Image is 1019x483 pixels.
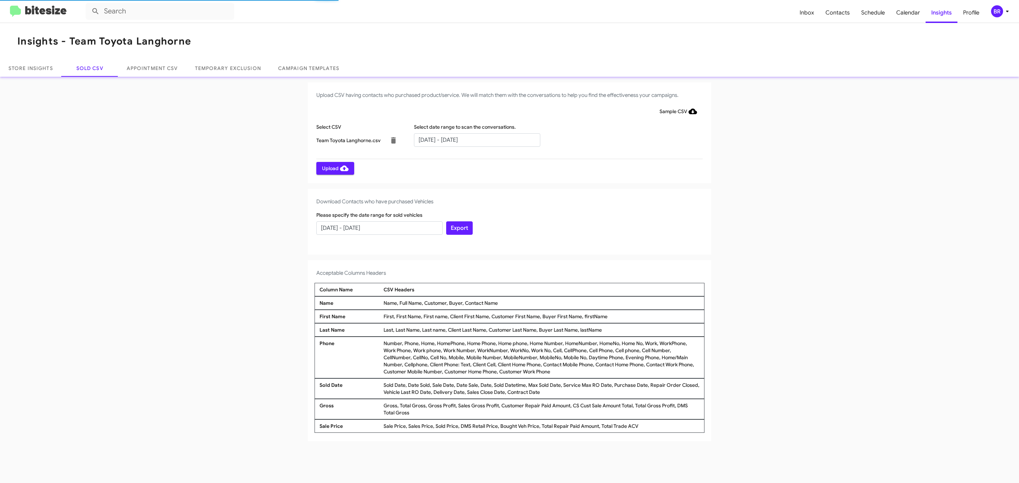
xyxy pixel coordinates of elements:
[62,60,118,77] a: Sold CSV
[820,2,856,23] a: Contacts
[446,221,473,235] button: Export
[382,402,701,416] div: Gross, Total Gross, Gross Profit, Sales Gross Profit, Customer Repair Paid Amount, CS Cust Sale A...
[318,340,382,375] div: Phone
[316,197,703,206] h4: Download Contacts who have purchased Vehicles
[414,133,540,147] input: Start Date - End Date
[17,36,191,47] h1: Insights - Team Toyota Langhorne
[318,286,382,293] div: Column Name
[414,123,516,130] label: Select date range to scan the conversations.
[382,286,701,293] div: CSV Headers
[318,299,382,307] div: Name
[654,105,703,118] button: Sample CSV
[322,162,349,175] span: Upload
[316,269,703,277] h4: Acceptable Columns Headers
[382,340,701,375] div: Number, Phone, Home, HomePhone, Home Phone, Home phone, Home Number, HomeNumber, HomeNo, Home No,...
[316,162,354,175] button: Upload
[382,382,701,396] div: Sold Date, Date Sold, Sale Date, Date Sale, Date, Sold Datetime, Max Sold Date, Service Max RO Da...
[318,402,382,416] div: Gross
[382,423,701,430] div: Sale Price, Sales Price, Sold Price, DMS Retail Price, Bought Veh Price, Total Repair Paid Amount...
[856,2,891,23] a: Schedule
[318,313,382,320] div: First Name
[86,3,234,20] input: Search
[316,91,703,99] h4: Upload CSV having contacts who purchased product/service. We will match them with the conversatio...
[318,326,382,333] div: Last Name
[318,423,382,430] div: Sale Price
[186,60,270,77] a: Temporary Exclusion
[985,5,1011,17] button: BR
[118,60,186,77] a: Appointment CSV
[957,2,985,23] a: Profile
[660,105,697,118] span: Sample CSV
[926,2,957,23] a: Insights
[382,326,701,333] div: Last, Last Name, Last name, Client Last Name, Customer Last Name, Buyer Last Name, lastName
[316,221,443,235] input: Start Date - End Date
[316,137,381,144] p: Team Toyota Langhorne.csv
[318,382,382,396] div: Sold Date
[794,2,820,23] a: Inbox
[382,313,701,320] div: First, First Name, First name, Client First Name, Customer First Name, Buyer First Name, firstName
[270,60,348,77] a: Campaign Templates
[991,5,1003,17] div: BR
[891,2,926,23] a: Calendar
[316,211,422,219] label: Please specify the date range for sold vehicles
[316,123,341,130] label: Select CSV
[382,299,701,307] div: Name, Full Name, Customer, Buyer, Contact Name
